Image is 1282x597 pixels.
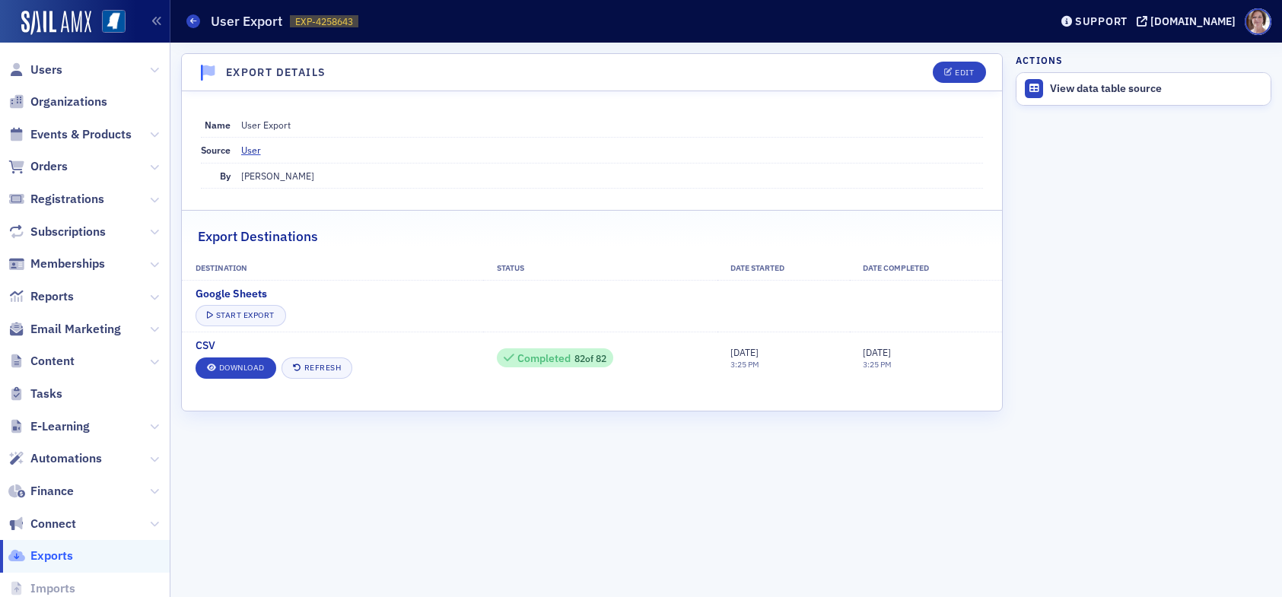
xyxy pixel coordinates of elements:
[196,338,215,354] span: CSV
[30,386,62,402] span: Tasks
[30,548,73,564] span: Exports
[933,62,985,83] button: Edit
[1137,16,1241,27] button: [DOMAIN_NAME]
[30,126,132,143] span: Events & Products
[1075,14,1128,28] div: Support
[30,288,74,305] span: Reports
[8,483,74,500] a: Finance
[8,580,75,597] a: Imports
[30,256,105,272] span: Memberships
[730,359,759,370] time: 3:25 PM
[717,257,850,280] th: Date Started
[30,418,90,435] span: E-Learning
[8,94,107,110] a: Organizations
[8,418,90,435] a: E-Learning
[220,170,231,182] span: By
[1150,14,1236,28] div: [DOMAIN_NAME]
[30,580,75,597] span: Imports
[241,164,984,188] dd: [PERSON_NAME]
[8,386,62,402] a: Tasks
[30,516,76,532] span: Connect
[102,10,126,33] img: SailAMX
[8,516,76,532] a: Connect
[8,158,68,175] a: Orders
[30,321,121,338] span: Email Marketing
[1050,82,1263,96] div: View data table source
[21,11,91,35] img: SailAMX
[8,353,75,370] a: Content
[8,288,74,305] a: Reports
[8,450,102,467] a: Automations
[198,227,318,246] h2: Export Destinations
[483,257,717,280] th: Status
[30,191,104,208] span: Registrations
[241,113,984,137] dd: User Export
[850,257,1002,280] th: Date Completed
[955,68,974,77] div: Edit
[226,65,326,81] h4: Export Details
[30,62,62,78] span: Users
[8,321,121,338] a: Email Marketing
[863,359,892,370] time: 3:25 PM
[91,10,126,36] a: View Homepage
[196,305,286,326] button: Start Export
[8,256,105,272] a: Memberships
[282,357,353,379] button: Refresh
[211,12,282,30] h1: User Export
[30,94,107,110] span: Organizations
[8,191,104,208] a: Registrations
[504,351,606,365] div: 82 of 82
[1016,53,1063,67] h4: Actions
[1016,73,1271,105] a: View data table source
[517,354,571,363] div: Completed
[8,224,106,240] a: Subscriptions
[30,483,74,500] span: Finance
[241,143,272,157] a: User
[497,348,613,367] div: 82 / 82 Rows
[8,126,132,143] a: Events & Products
[295,15,353,28] span: EXP-4258643
[205,119,231,131] span: Name
[182,257,483,280] th: Destination
[730,346,759,358] span: [DATE]
[196,286,267,302] span: Google Sheets
[8,62,62,78] a: Users
[8,548,73,564] a: Exports
[30,450,102,467] span: Automations
[201,144,231,156] span: Source
[863,346,891,358] span: [DATE]
[30,353,75,370] span: Content
[196,357,276,379] a: Download
[30,158,68,175] span: Orders
[30,224,106,240] span: Subscriptions
[1245,8,1271,35] span: Profile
